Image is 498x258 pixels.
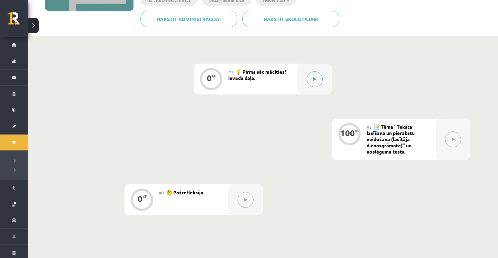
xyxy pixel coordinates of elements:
span: #2 [367,124,372,130]
div: 0 [207,75,212,81]
a: Rakstīt skolotājam [242,11,339,27]
span: 🤔 Pašrefleksija [166,189,203,195]
div: XP [142,195,147,199]
span: 📝 Tēma "Teksta lasīšana un pierakstu veidošana (lasītāja dienasgrāmata)" un noslēguma tests. [367,123,415,155]
span: #3 [159,190,164,195]
span: 💡 Pirms sāc mācīties! Ievada daļa. [228,68,286,81]
span: #1 [228,69,233,75]
div: XP [355,129,360,133]
div: 100 [340,130,355,136]
a: Rakstīt administrācijai [140,11,237,27]
a: Rīgas 1. Tālmācības vidusskola [8,12,28,29]
div: XP [212,74,216,78]
div: 0 [138,196,142,202]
